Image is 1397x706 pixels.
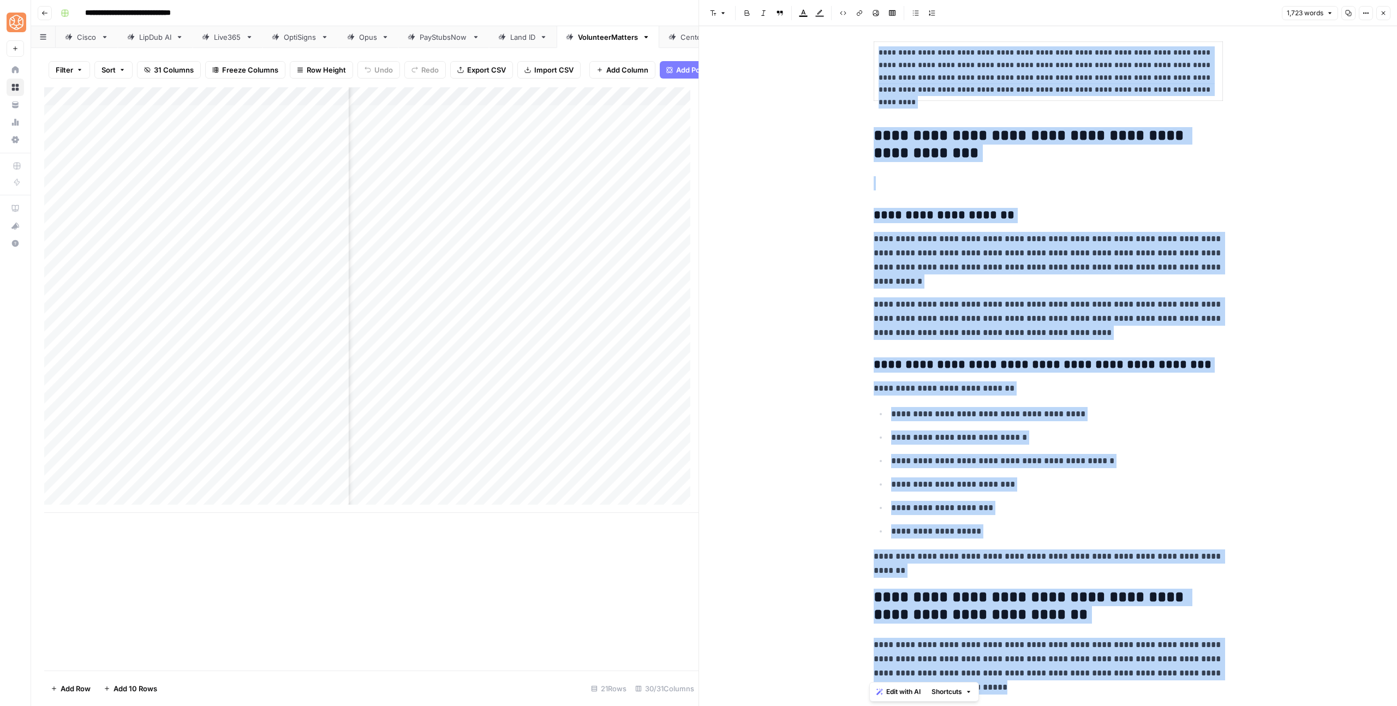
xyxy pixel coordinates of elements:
span: 1,723 words [1287,8,1323,18]
button: What's new? [7,217,24,235]
button: Shortcuts [927,685,976,699]
a: Centerbase [659,26,742,48]
div: LipDub AI [139,32,171,43]
span: Sort [102,64,116,75]
span: Shortcuts [932,687,962,697]
a: Home [7,61,24,79]
button: Add Column [589,61,655,79]
div: Live365 [214,32,241,43]
a: Usage [7,113,24,131]
a: LipDub AI [118,26,193,48]
div: Centerbase [680,32,721,43]
button: Export CSV [450,61,513,79]
a: Cisco [56,26,118,48]
span: Add 10 Rows [114,683,157,694]
a: Land ID [489,26,557,48]
span: Add Column [606,64,648,75]
button: Add 10 Rows [97,680,164,697]
span: Add Row [61,683,91,694]
div: Opus [359,32,377,43]
a: VolunteerMatters [557,26,659,48]
img: SimpleTiger Logo [7,13,26,32]
button: Edit with AI [872,685,925,699]
button: 1,723 words [1282,6,1338,20]
span: Redo [421,64,439,75]
span: Row Height [307,64,346,75]
div: 21 Rows [587,680,631,697]
span: Import CSV [534,64,574,75]
a: Opus [338,26,398,48]
button: Sort [94,61,133,79]
a: Settings [7,131,24,148]
a: OptiSigns [262,26,338,48]
div: What's new? [7,218,23,234]
div: 30/31 Columns [631,680,698,697]
button: 31 Columns [137,61,201,79]
a: Browse [7,79,24,96]
a: Your Data [7,96,24,113]
div: Land ID [510,32,535,43]
span: Freeze Columns [222,64,278,75]
a: Live365 [193,26,262,48]
a: PayStubsNow [398,26,489,48]
span: Add Power Agent [676,64,736,75]
span: Undo [374,64,393,75]
button: Filter [49,61,90,79]
button: Help + Support [7,235,24,252]
span: 31 Columns [154,64,194,75]
button: Undo [357,61,400,79]
span: Edit with AI [886,687,921,697]
div: OptiSigns [284,32,317,43]
button: Redo [404,61,446,79]
span: Export CSV [467,64,506,75]
div: VolunteerMatters [578,32,638,43]
a: AirOps Academy [7,200,24,217]
span: Filter [56,64,73,75]
button: Add Row [44,680,97,697]
button: Freeze Columns [205,61,285,79]
button: Row Height [290,61,353,79]
button: Workspace: SimpleTiger [7,9,24,36]
button: Import CSV [517,61,581,79]
div: Cisco [77,32,97,43]
div: PayStubsNow [420,32,468,43]
button: Add Power Agent [660,61,742,79]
